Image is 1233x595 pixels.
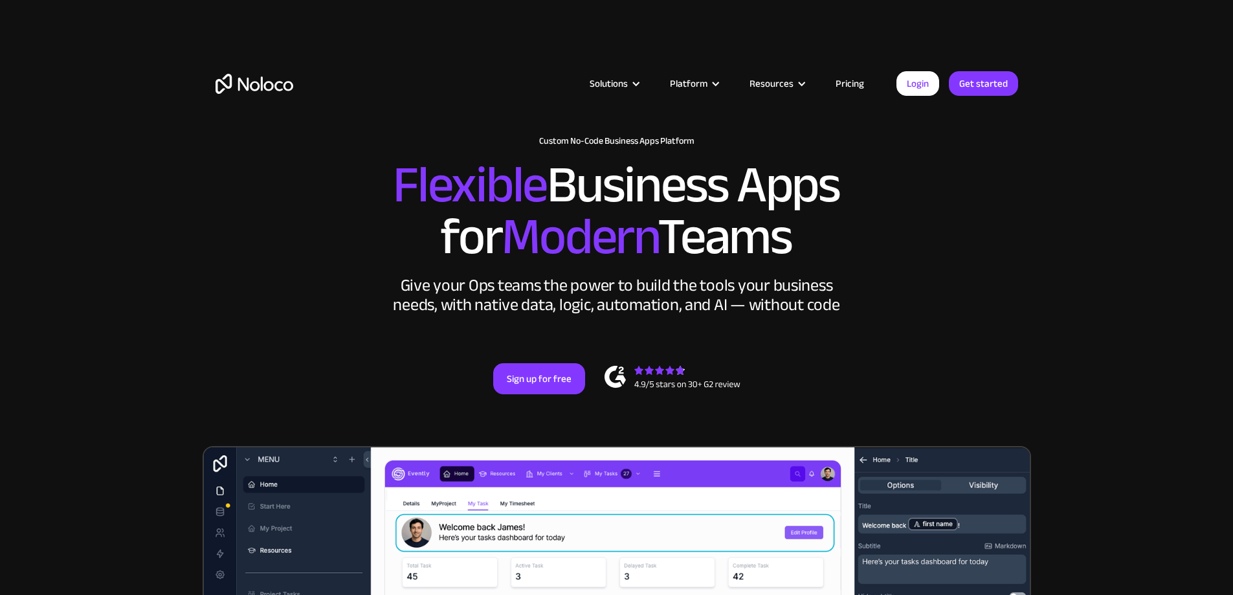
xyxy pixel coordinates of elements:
a: home [216,74,293,94]
div: Solutions [573,75,654,92]
div: Platform [654,75,733,92]
a: Login [896,71,939,96]
h2: Business Apps for Teams [216,159,1018,263]
a: Pricing [819,75,880,92]
div: Resources [733,75,819,92]
a: Get started [949,71,1018,96]
div: Resources [750,75,794,92]
span: Modern [502,188,658,285]
div: Platform [670,75,707,92]
span: Flexible [393,137,547,233]
div: Give your Ops teams the power to build the tools your business needs, with native data, logic, au... [390,276,843,315]
a: Sign up for free [493,363,585,394]
div: Solutions [590,75,628,92]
